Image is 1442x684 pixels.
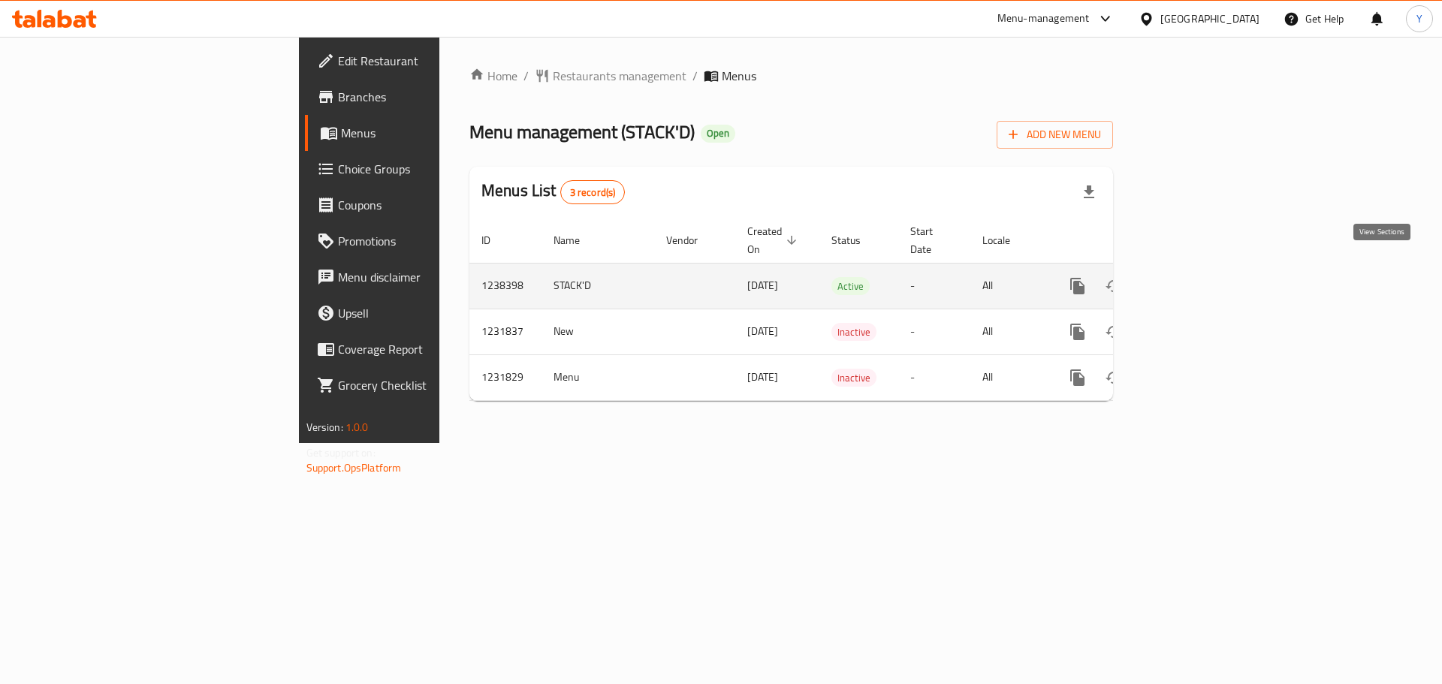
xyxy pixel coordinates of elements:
[1096,360,1132,396] button: Change Status
[831,277,870,295] div: Active
[338,232,528,250] span: Promotions
[701,125,735,143] div: Open
[831,231,880,249] span: Status
[338,196,528,214] span: Coupons
[747,367,778,387] span: [DATE]
[542,354,654,400] td: Menu
[747,321,778,341] span: [DATE]
[898,354,970,400] td: -
[305,295,540,331] a: Upsell
[561,185,625,200] span: 3 record(s)
[1060,268,1096,304] button: more
[305,43,540,79] a: Edit Restaurant
[535,67,686,85] a: Restaurants management
[341,124,528,142] span: Menus
[305,223,540,259] a: Promotions
[338,304,528,322] span: Upsell
[542,263,654,309] td: STACK'D
[305,367,540,403] a: Grocery Checklist
[1048,218,1216,264] th: Actions
[831,323,876,341] div: Inactive
[305,79,540,115] a: Branches
[1416,11,1422,27] span: Y
[831,369,876,387] span: Inactive
[722,67,756,85] span: Menus
[666,231,717,249] span: Vendor
[338,88,528,106] span: Branches
[553,67,686,85] span: Restaurants management
[338,340,528,358] span: Coverage Report
[1060,314,1096,350] button: more
[338,268,528,286] span: Menu disclaimer
[747,222,801,258] span: Created On
[560,180,626,204] div: Total records count
[898,309,970,354] td: -
[469,115,695,149] span: Menu management ( STACK'D )
[469,67,1113,85] nav: breadcrumb
[910,222,952,258] span: Start Date
[1160,11,1259,27] div: [GEOGRAPHIC_DATA]
[1009,125,1101,144] span: Add New Menu
[701,127,735,140] span: Open
[898,263,970,309] td: -
[1071,174,1107,210] div: Export file
[481,231,510,249] span: ID
[306,443,376,463] span: Get support on:
[305,259,540,295] a: Menu disclaimer
[306,417,343,437] span: Version:
[1096,314,1132,350] button: Change Status
[305,115,540,151] a: Menus
[469,218,1216,401] table: enhanced table
[481,179,625,204] h2: Menus List
[305,331,540,367] a: Coverage Report
[692,67,698,85] li: /
[1096,268,1132,304] button: Change Status
[338,52,528,70] span: Edit Restaurant
[831,278,870,295] span: Active
[338,376,528,394] span: Grocery Checklist
[831,324,876,341] span: Inactive
[997,121,1113,149] button: Add New Menu
[997,10,1090,28] div: Menu-management
[970,263,1048,309] td: All
[747,276,778,295] span: [DATE]
[542,309,654,354] td: New
[345,417,369,437] span: 1.0.0
[982,231,1030,249] span: Locale
[1060,360,1096,396] button: more
[554,231,599,249] span: Name
[970,309,1048,354] td: All
[306,458,402,478] a: Support.OpsPlatform
[305,151,540,187] a: Choice Groups
[305,187,540,223] a: Coupons
[970,354,1048,400] td: All
[338,160,528,178] span: Choice Groups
